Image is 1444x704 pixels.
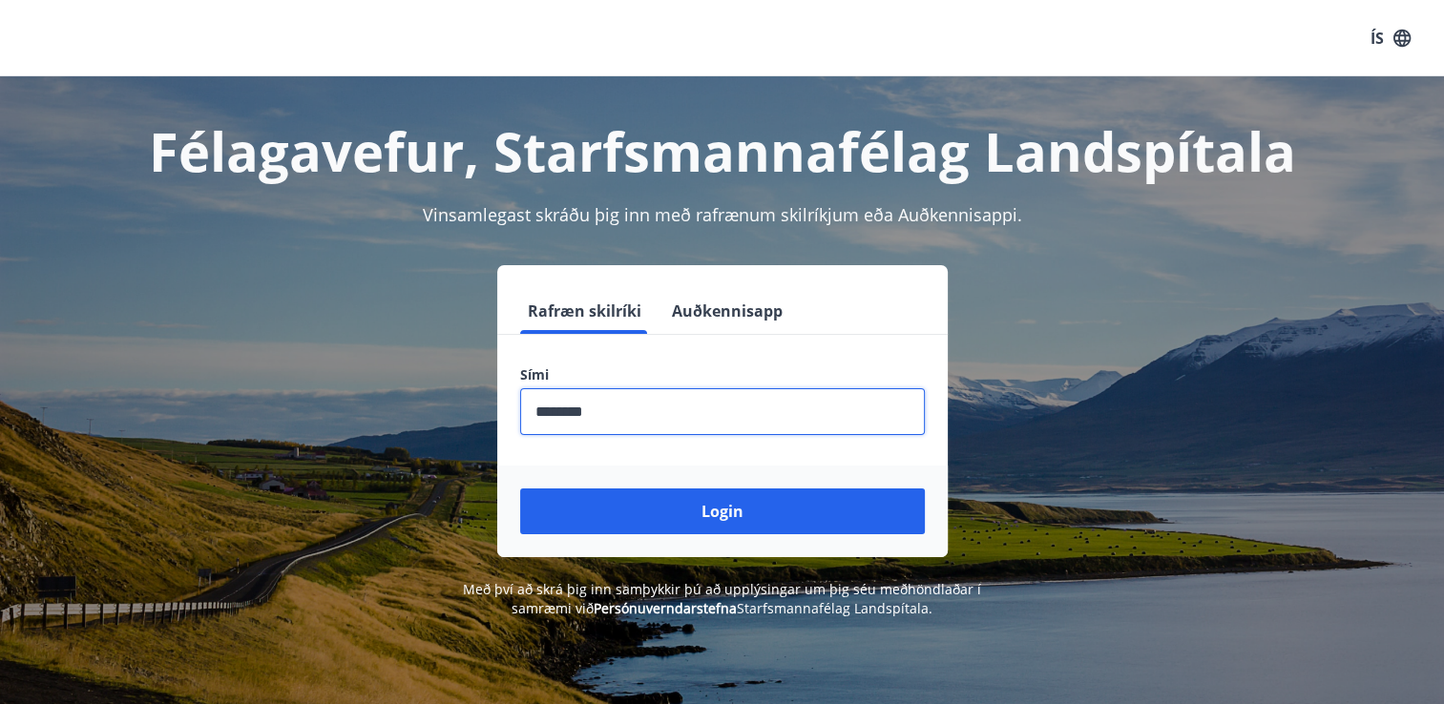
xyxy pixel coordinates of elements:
h1: Félagavefur, Starfsmannafélag Landspítala [58,114,1387,187]
button: Auðkennisapp [664,288,790,334]
span: Með því að skrá þig inn samþykkir þú að upplýsingar um þig séu meðhöndlaðar í samræmi við Starfsm... [463,580,981,617]
button: ÍS [1360,21,1421,55]
label: Sími [520,365,925,384]
button: Rafræn skilríki [520,288,649,334]
a: Persónuverndarstefna [594,599,737,617]
button: Login [520,488,925,534]
span: Vinsamlegast skráðu þig inn með rafrænum skilríkjum eða Auðkennisappi. [423,203,1022,226]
